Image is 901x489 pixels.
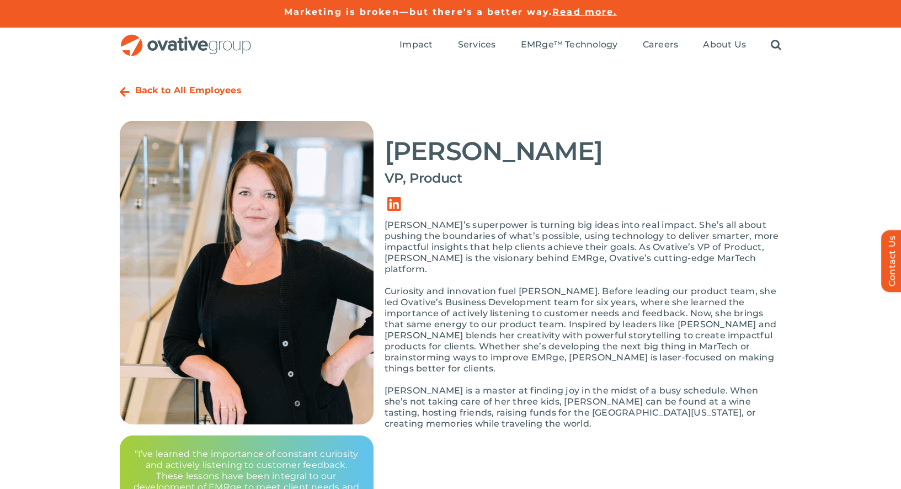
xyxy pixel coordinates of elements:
a: About Us [703,39,746,51]
h2: [PERSON_NAME] [385,137,782,165]
a: Link to https://ovative.com/about-us/people/ [120,87,130,98]
a: Back to All Employees [135,85,242,95]
a: Careers [643,39,679,51]
img: 4 [120,121,374,424]
p: [PERSON_NAME] is a master at finding joy in the midst of a busy schedule. When she’s not taking c... [385,385,782,429]
a: Impact [399,39,433,51]
a: Link to https://www.linkedin.com/in/carrie-judisch-51389722/ [379,189,410,220]
span: EMRge™ Technology [521,39,618,50]
p: [PERSON_NAME]’s superpower is turning big ideas into real impact. She’s all about pushing the bou... [385,220,782,275]
span: Impact [399,39,433,50]
nav: Menu [399,28,781,63]
span: Services [458,39,496,50]
a: Search [771,39,781,51]
span: About Us [703,39,746,50]
a: OG_Full_horizontal_RGB [120,33,252,44]
a: EMRge™ Technology [521,39,618,51]
a: Services [458,39,496,51]
a: Marketing is broken—but there's a better way. [284,7,553,17]
p: Curiosity and innovation fuel [PERSON_NAME]. Before leading our product team, she led Ovative’s B... [385,286,782,374]
span: Careers [643,39,679,50]
a: Read more. [552,7,617,17]
h4: VP, Product [385,171,782,186]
